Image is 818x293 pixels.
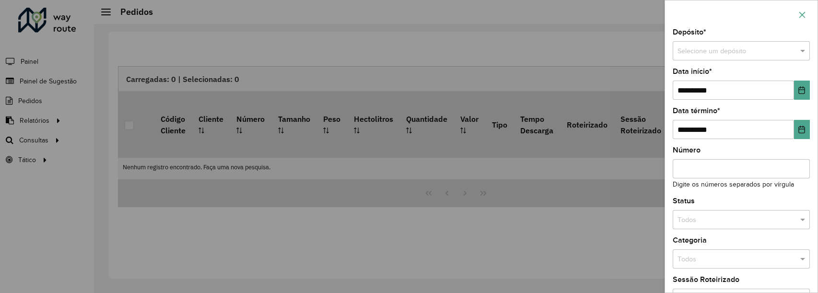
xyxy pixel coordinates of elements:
button: Choose Date [794,81,810,100]
label: Categoria [673,234,707,246]
label: Data término [673,105,720,117]
label: Depósito [673,26,706,38]
label: Sessão Roteirizado [673,274,739,285]
label: Status [673,195,695,207]
small: Digite os números separados por vírgula [673,181,794,188]
label: Data início [673,66,712,77]
label: Número [673,144,701,156]
button: Choose Date [794,120,810,139]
